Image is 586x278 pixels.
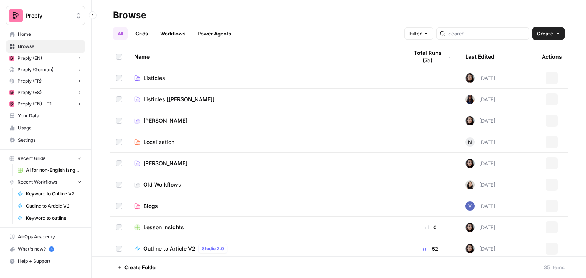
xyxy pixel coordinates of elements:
[26,215,82,222] span: Keyword to outline
[6,98,85,110] button: Preply (EN) - T1
[18,43,82,50] span: Browse
[143,160,187,167] span: [PERSON_NAME]
[134,160,396,167] a: [PERSON_NAME]
[14,200,85,212] a: Outline to Article V2
[143,117,187,125] span: [PERSON_NAME]
[18,179,57,185] span: Recent Workflows
[143,74,165,82] span: Listicles
[202,245,224,252] span: Studio 2.0
[26,190,82,197] span: Keyword to Outline V2
[50,247,52,251] text: 5
[468,138,472,146] span: N
[544,264,565,271] div: 35 Items
[465,223,496,232] div: [DATE]
[9,90,14,95] img: mhz6d65ffplwgtj76gcfkrq5icux
[143,224,184,231] span: Lesson Insights
[6,255,85,267] button: Help + Support
[6,231,85,243] a: AirOps Academy
[465,159,496,168] div: [DATE]
[143,245,195,252] span: Outline to Article V2
[18,125,82,131] span: Usage
[49,246,54,252] a: 5
[134,46,396,67] div: Name
[404,27,433,40] button: Filter
[6,243,85,255] div: What's new?
[465,116,475,125] img: 0od0somutai3rosqwdkhgswflu93
[465,137,496,147] div: [DATE]
[134,224,396,231] a: Lesson Insights
[18,101,52,107] span: Preply (EN) - T1
[542,46,562,67] div: Actions
[18,89,42,96] span: Preply (ES)
[18,66,53,73] span: Preply (German)
[6,40,85,53] a: Browse
[134,96,396,103] a: Listicles [[PERSON_NAME]]
[465,159,475,168] img: 0od0somutai3rosqwdkhgswflu93
[6,110,85,122] a: Your Data
[448,30,526,37] input: Search
[143,181,181,189] span: Old Workflows
[26,12,72,19] span: Preply
[6,75,85,87] button: Preply (FR)
[465,180,475,189] img: t5ef5oef8zpw1w4g2xghobes91mw
[18,258,82,265] span: Help + Support
[131,27,153,40] a: Grids
[193,27,236,40] a: Power Agents
[465,95,496,104] div: [DATE]
[113,9,146,21] div: Browse
[113,261,162,273] button: Create Folder
[124,264,157,271] span: Create Folder
[14,164,85,176] a: AI for non-English languages
[134,244,396,253] a: Outline to Article V2Studio 2.0
[14,188,85,200] a: Keyword to Outline V2
[134,181,396,189] a: Old Workflows
[465,46,494,67] div: Last Edited
[6,64,85,75] button: Preply (German)
[18,112,82,119] span: Your Data
[9,101,14,107] img: mhz6d65ffplwgtj76gcfkrq5icux
[143,202,158,210] span: Blogs
[18,233,82,240] span: AirOps Academy
[6,53,85,64] button: Preply (EN)
[143,96,214,103] span: Listicles [[PERSON_NAME]]
[18,78,42,85] span: Preply (FR)
[134,138,396,146] a: Localization
[6,153,85,164] button: Recent Grids
[6,134,85,146] a: Settings
[6,243,85,255] button: What's new? 5
[113,27,128,40] a: All
[408,224,453,231] div: 0
[6,28,85,40] a: Home
[465,244,475,253] img: 0od0somutai3rosqwdkhgswflu93
[409,30,422,37] span: Filter
[14,212,85,224] a: Keyword to outline
[134,74,396,82] a: Listicles
[465,180,496,189] div: [DATE]
[18,55,42,62] span: Preply (EN)
[465,116,496,125] div: [DATE]
[465,223,475,232] img: 0od0somutai3rosqwdkhgswflu93
[465,73,475,83] img: 0od0somutai3rosqwdkhgswflu93
[18,137,82,144] span: Settings
[537,30,553,37] span: Create
[408,245,453,252] div: 52
[9,9,23,22] img: Preply Logo
[408,46,453,67] div: Total Runs (7d)
[6,87,85,98] button: Preply (ES)
[156,27,190,40] a: Workflows
[532,27,565,40] button: Create
[465,73,496,83] div: [DATE]
[26,167,82,174] span: AI for non-English languages
[6,122,85,134] a: Usage
[465,201,475,211] img: a7rrxm5wz29u8zxbh4kkc1rcm4rd
[134,117,396,125] a: [PERSON_NAME]
[18,31,82,38] span: Home
[6,6,85,25] button: Workspace: Preply
[18,155,45,162] span: Recent Grids
[134,202,396,210] a: Blogs
[465,244,496,253] div: [DATE]
[6,176,85,188] button: Recent Workflows
[9,56,14,61] img: mhz6d65ffplwgtj76gcfkrq5icux
[143,138,174,146] span: Localization
[465,201,496,211] div: [DATE]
